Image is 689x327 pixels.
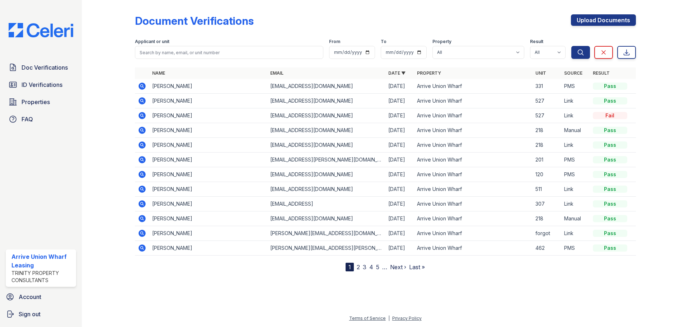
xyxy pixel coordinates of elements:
td: forgot [533,226,561,241]
div: Pass [593,141,627,149]
div: Pass [593,244,627,252]
a: FAQ [6,112,76,126]
td: Arrive Union Wharf [414,241,532,256]
a: Property [417,70,441,76]
label: To [381,39,386,45]
td: Arrive Union Wharf [414,79,532,94]
td: 218 [533,211,561,226]
div: Pass [593,171,627,178]
td: [EMAIL_ADDRESS][DOMAIN_NAME] [267,138,385,153]
a: Source [564,70,582,76]
td: 527 [533,108,561,123]
a: Privacy Policy [392,316,422,321]
a: Email [270,70,283,76]
input: Search by name, email, or unit number [135,46,323,59]
td: [EMAIL_ADDRESS][PERSON_NAME][DOMAIN_NAME] [267,153,385,167]
td: Link [561,226,590,241]
td: Arrive Union Wharf [414,94,532,108]
td: [DATE] [385,153,414,167]
label: Applicant or unit [135,39,169,45]
a: 3 [363,263,366,271]
div: Trinity Property Consultants [11,270,73,284]
a: 2 [357,263,360,271]
td: Arrive Union Wharf [414,226,532,241]
div: Pass [593,156,627,163]
a: Sign out [3,307,79,321]
td: [PERSON_NAME] [149,182,267,197]
td: 331 [533,79,561,94]
td: [PERSON_NAME] [149,197,267,211]
td: [PERSON_NAME][EMAIL_ADDRESS][DOMAIN_NAME] [267,226,385,241]
label: Property [432,39,451,45]
td: Manual [561,123,590,138]
td: [DATE] [385,182,414,197]
div: Pass [593,215,627,222]
div: Pass [593,97,627,104]
td: [DATE] [385,138,414,153]
span: Doc Verifications [22,63,68,72]
span: Sign out [19,310,41,318]
td: Arrive Union Wharf [414,167,532,182]
td: [EMAIL_ADDRESS][DOMAIN_NAME] [267,182,385,197]
td: [EMAIL_ADDRESS][DOMAIN_NAME] [267,79,385,94]
a: ID Verifications [6,78,76,92]
a: Result [593,70,610,76]
td: 511 [533,182,561,197]
td: [PERSON_NAME] [149,226,267,241]
td: [DATE] [385,79,414,94]
td: [PERSON_NAME] [149,167,267,182]
td: 307 [533,197,561,211]
td: [EMAIL_ADDRESS][DOMAIN_NAME] [267,123,385,138]
td: [PERSON_NAME] [149,123,267,138]
td: [PERSON_NAME] [149,108,267,123]
td: Arrive Union Wharf [414,123,532,138]
span: … [382,263,387,271]
td: [EMAIL_ADDRESS][DOMAIN_NAME] [267,167,385,182]
a: Terms of Service [349,316,386,321]
td: [DATE] [385,108,414,123]
td: Link [561,197,590,211]
span: Account [19,293,41,301]
div: Arrive Union Wharf Leasing [11,252,73,270]
td: PMS [561,79,590,94]
div: Pass [593,186,627,193]
td: [DATE] [385,226,414,241]
td: [DATE] [385,123,414,138]
td: Link [561,182,590,197]
td: 462 [533,241,561,256]
td: [EMAIL_ADDRESS][DOMAIN_NAME] [267,94,385,108]
a: Date ▼ [388,70,406,76]
td: Arrive Union Wharf [414,108,532,123]
td: [DATE] [385,94,414,108]
td: Arrive Union Wharf [414,153,532,167]
td: [DATE] [385,167,414,182]
td: 201 [533,153,561,167]
td: [EMAIL_ADDRESS][DOMAIN_NAME] [267,108,385,123]
div: 1 [346,263,354,271]
a: Next › [390,263,406,271]
div: Pass [593,83,627,90]
a: Unit [535,70,546,76]
a: 5 [376,263,379,271]
td: Arrive Union Wharf [414,138,532,153]
div: Fail [593,112,627,119]
td: Manual [561,211,590,226]
td: 218 [533,138,561,153]
td: PMS [561,167,590,182]
td: [PERSON_NAME] [149,79,267,94]
td: 527 [533,94,561,108]
td: [EMAIL_ADDRESS] [267,197,385,211]
td: Link [561,108,590,123]
td: 218 [533,123,561,138]
td: [DATE] [385,197,414,211]
div: | [388,316,390,321]
td: [PERSON_NAME] [149,241,267,256]
a: Doc Verifications [6,60,76,75]
td: PMS [561,153,590,167]
span: FAQ [22,115,33,123]
td: [PERSON_NAME] [149,94,267,108]
td: Arrive Union Wharf [414,197,532,211]
img: CE_Logo_Blue-a8612792a0a2168367f1c8372b55b34899dd931a85d93a1a3d3e32e68fde9ad4.png [3,23,79,37]
span: ID Verifications [22,80,62,89]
